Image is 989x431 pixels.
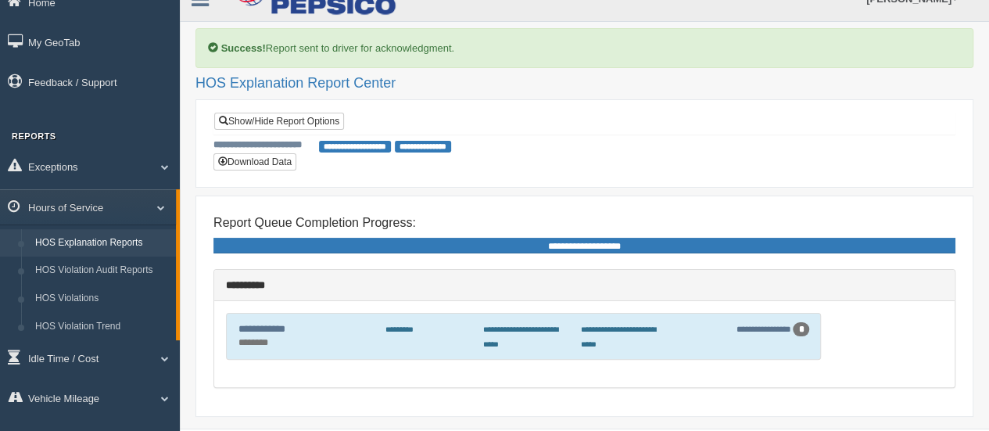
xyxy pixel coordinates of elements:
[195,76,973,92] h2: HOS Explanation Report Center
[213,153,296,171] button: Download Data
[213,216,955,230] h4: Report Queue Completion Progress:
[28,285,176,313] a: HOS Violations
[195,28,973,68] div: Report sent to driver for acknowledgment.
[28,257,176,285] a: HOS Violation Audit Reports
[28,229,176,257] a: HOS Explanation Reports
[221,42,266,54] b: Success!
[28,313,176,341] a: HOS Violation Trend
[214,113,344,130] a: Show/Hide Report Options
